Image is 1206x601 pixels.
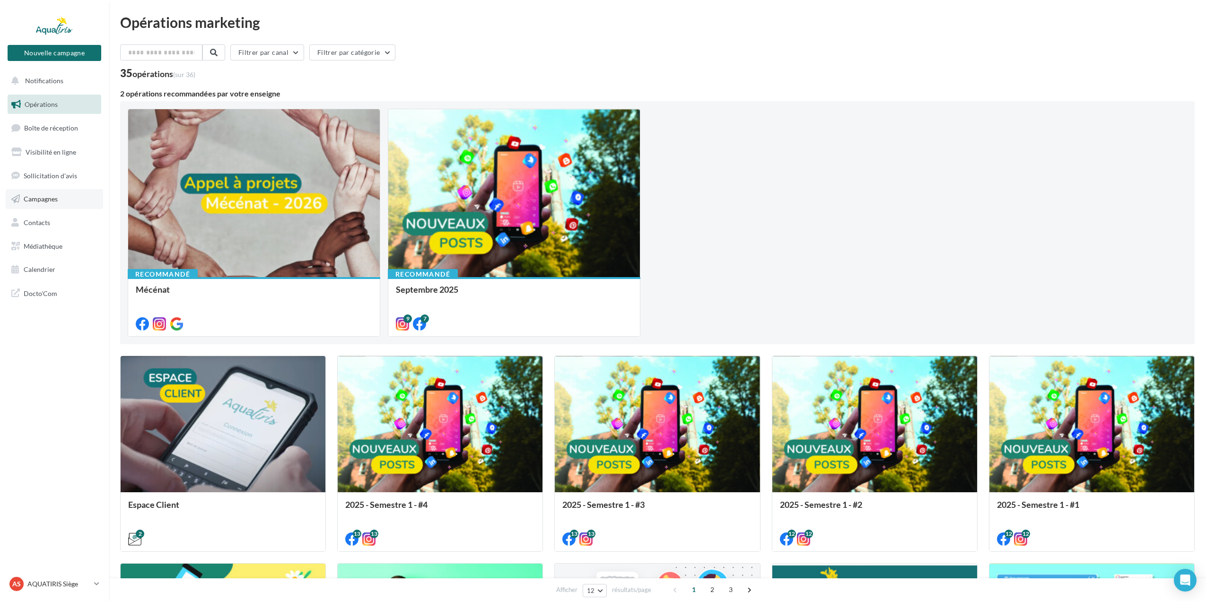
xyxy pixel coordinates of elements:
[6,189,103,209] a: Campagnes
[128,500,318,519] div: Espace Client
[26,148,76,156] span: Visibilité en ligne
[24,218,50,226] span: Contacts
[804,530,813,538] div: 12
[24,195,58,203] span: Campagnes
[25,100,58,108] span: Opérations
[353,530,361,538] div: 13
[1022,530,1030,538] div: 12
[12,579,21,589] span: AS
[24,171,77,179] span: Sollicitation d'avis
[370,530,378,538] div: 13
[396,285,632,304] div: Septembre 2025
[6,236,103,256] a: Médiathèque
[997,500,1187,519] div: 2025 - Semestre 1 - #1
[6,283,103,303] a: Docto'Com
[8,575,101,593] a: AS AQUATIRIS Siège
[556,585,577,594] span: Afficher
[309,44,395,61] button: Filtrer par catégorie
[24,242,62,250] span: Médiathèque
[705,582,720,597] span: 2
[136,530,144,538] div: 2
[723,582,738,597] span: 3
[1005,530,1013,538] div: 12
[6,118,103,138] a: Boîte de réception
[6,166,103,186] a: Sollicitation d'avis
[403,314,412,323] div: 9
[6,142,103,162] a: Visibilité en ligne
[587,530,595,538] div: 13
[388,269,458,279] div: Recommandé
[6,95,103,114] a: Opérations
[6,260,103,279] a: Calendrier
[136,285,372,304] div: Mécénat
[780,500,970,519] div: 2025 - Semestre 1 - #2
[132,70,195,78] div: opérations
[570,530,578,538] div: 13
[587,587,595,594] span: 12
[562,500,752,519] div: 2025 - Semestre 1 - #3
[25,77,63,85] span: Notifications
[120,68,195,78] div: 35
[24,287,57,299] span: Docto'Com
[120,90,1195,97] div: 2 opérations recommandées par votre enseigne
[686,582,701,597] span: 1
[24,265,55,273] span: Calendrier
[420,314,429,323] div: 7
[612,585,651,594] span: résultats/page
[230,44,304,61] button: Filtrer par canal
[8,45,101,61] button: Nouvelle campagne
[1174,569,1197,592] div: Open Intercom Messenger
[173,70,195,78] span: (sur 36)
[24,124,78,132] span: Boîte de réception
[128,269,198,279] div: Recommandé
[345,500,535,519] div: 2025 - Semestre 1 - #4
[120,15,1195,29] div: Opérations marketing
[27,579,90,589] p: AQUATIRIS Siège
[583,584,607,597] button: 12
[6,213,103,233] a: Contacts
[787,530,796,538] div: 12
[6,71,99,91] button: Notifications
